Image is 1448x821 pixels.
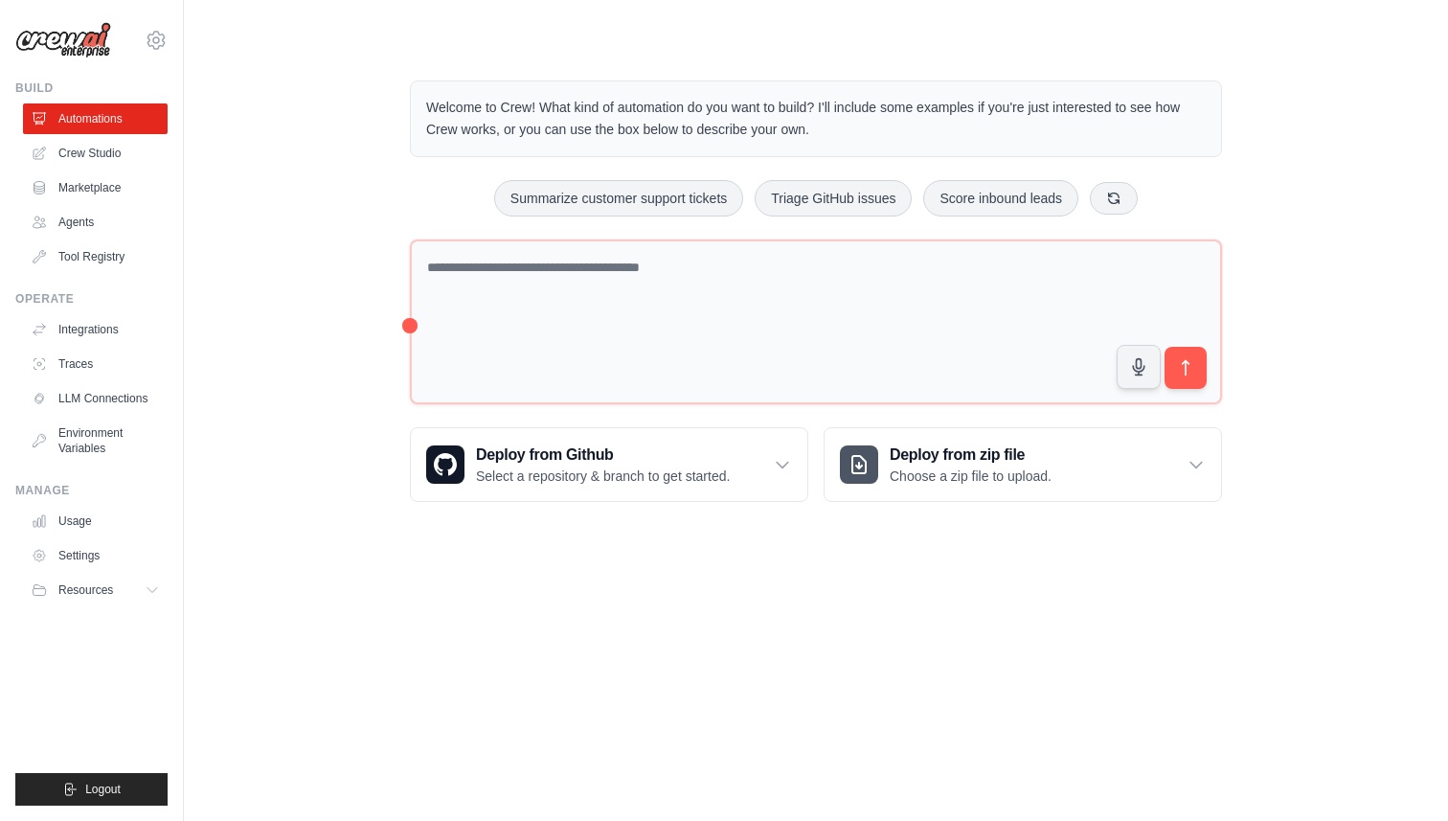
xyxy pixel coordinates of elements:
[23,418,168,464] a: Environment Variables
[476,467,730,486] p: Select a repository & branch to get started.
[23,575,168,605] button: Resources
[15,291,168,307] div: Operate
[23,172,168,203] a: Marketplace
[923,180,1078,217] button: Score inbound leads
[476,444,730,467] h3: Deploy from Github
[85,782,121,797] span: Logout
[23,540,168,571] a: Settings
[890,467,1052,486] p: Choose a zip file to upload.
[15,773,168,806] button: Logout
[426,97,1206,141] p: Welcome to Crew! What kind of automation do you want to build? I'll include some examples if you'...
[15,483,168,498] div: Manage
[23,349,168,379] a: Traces
[58,582,113,598] span: Resources
[890,444,1052,467] h3: Deploy from zip file
[23,241,168,272] a: Tool Registry
[23,207,168,238] a: Agents
[15,80,168,96] div: Build
[494,180,743,217] button: Summarize customer support tickets
[23,103,168,134] a: Automations
[15,22,111,58] img: Logo
[23,383,168,414] a: LLM Connections
[755,180,912,217] button: Triage GitHub issues
[23,506,168,536] a: Usage
[23,138,168,169] a: Crew Studio
[23,314,168,345] a: Integrations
